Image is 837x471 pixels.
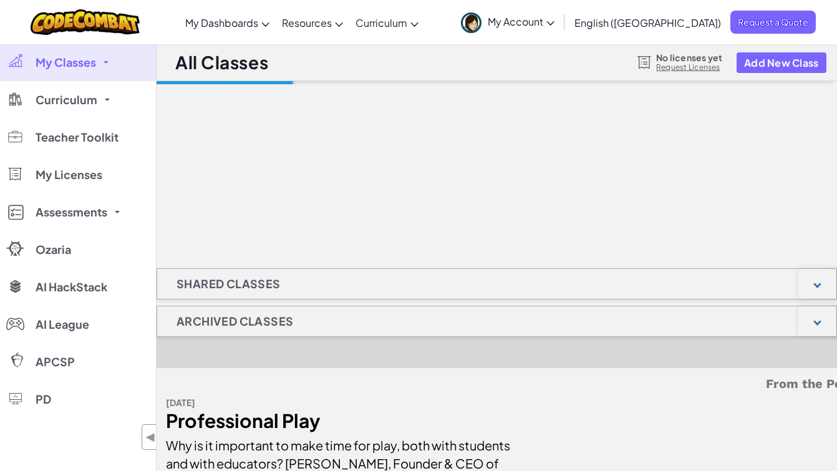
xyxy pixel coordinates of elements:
a: Request Licenses [656,62,722,72]
a: Resources [276,6,349,39]
span: Assessments [36,206,107,218]
span: AI League [36,319,89,330]
span: Teacher Toolkit [36,132,119,143]
h1: All Classes [175,51,268,74]
h1: Shared Classes [157,268,300,299]
div: [DATE] [166,394,512,412]
a: English ([GEOGRAPHIC_DATA]) [568,6,727,39]
span: AI HackStack [36,281,107,293]
a: Curriculum [349,6,425,39]
span: English ([GEOGRAPHIC_DATA]) [574,16,721,29]
h1: Archived Classes [157,306,312,337]
span: My Licenses [36,169,102,180]
img: CodeCombat logo [31,9,140,35]
span: Curriculum [36,94,97,105]
span: Resources [282,16,332,29]
span: My Account [488,15,554,28]
span: My Classes [36,57,96,68]
img: avatar [461,12,481,33]
span: My Dashboards [185,16,258,29]
span: Ozaria [36,244,71,255]
span: No licenses yet [656,52,722,62]
span: ◀ [145,428,156,446]
a: My Account [455,2,561,42]
span: Curriculum [356,16,407,29]
a: Request a Quote [730,11,816,34]
button: Add New Class [737,52,826,73]
div: Professional Play [166,412,512,430]
a: My Dashboards [179,6,276,39]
